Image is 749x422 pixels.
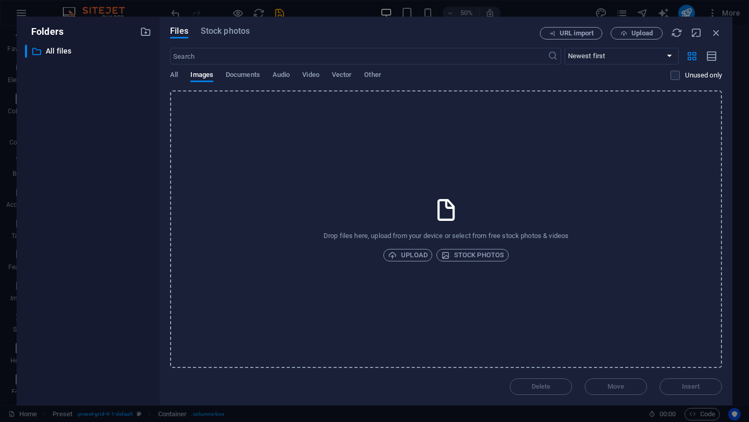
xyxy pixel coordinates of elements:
span: Stock photos [201,25,250,37]
span: Upload [631,30,653,36]
button: Upload [611,27,663,39]
button: Upload [383,249,432,261]
span: Vector [332,69,352,83]
p: Displays only files that are not in use on the website. Files added during this session can still... [685,71,722,80]
span: Documents [226,69,260,83]
p: Drop files here, upload from your device or select from free stock photos & videos [324,231,569,241]
i: Minimize [691,27,702,38]
span: Other [364,69,381,83]
span: Images [190,69,213,83]
span: Upload [388,249,428,261]
button: Stock photos [436,249,509,261]
div: ​ [25,45,27,58]
span: Audio [273,69,290,83]
span: Stock photos [441,249,504,261]
span: URL import [560,30,593,36]
span: All [170,69,178,83]
input: Search [170,48,547,64]
button: URL import [540,27,602,39]
span: Files [170,25,188,37]
i: Close [711,27,722,38]
span: Video [302,69,319,83]
i: Reload [671,27,682,38]
i: Create new folder [140,26,151,37]
p: Folders [25,25,63,38]
p: All files [46,45,132,57]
